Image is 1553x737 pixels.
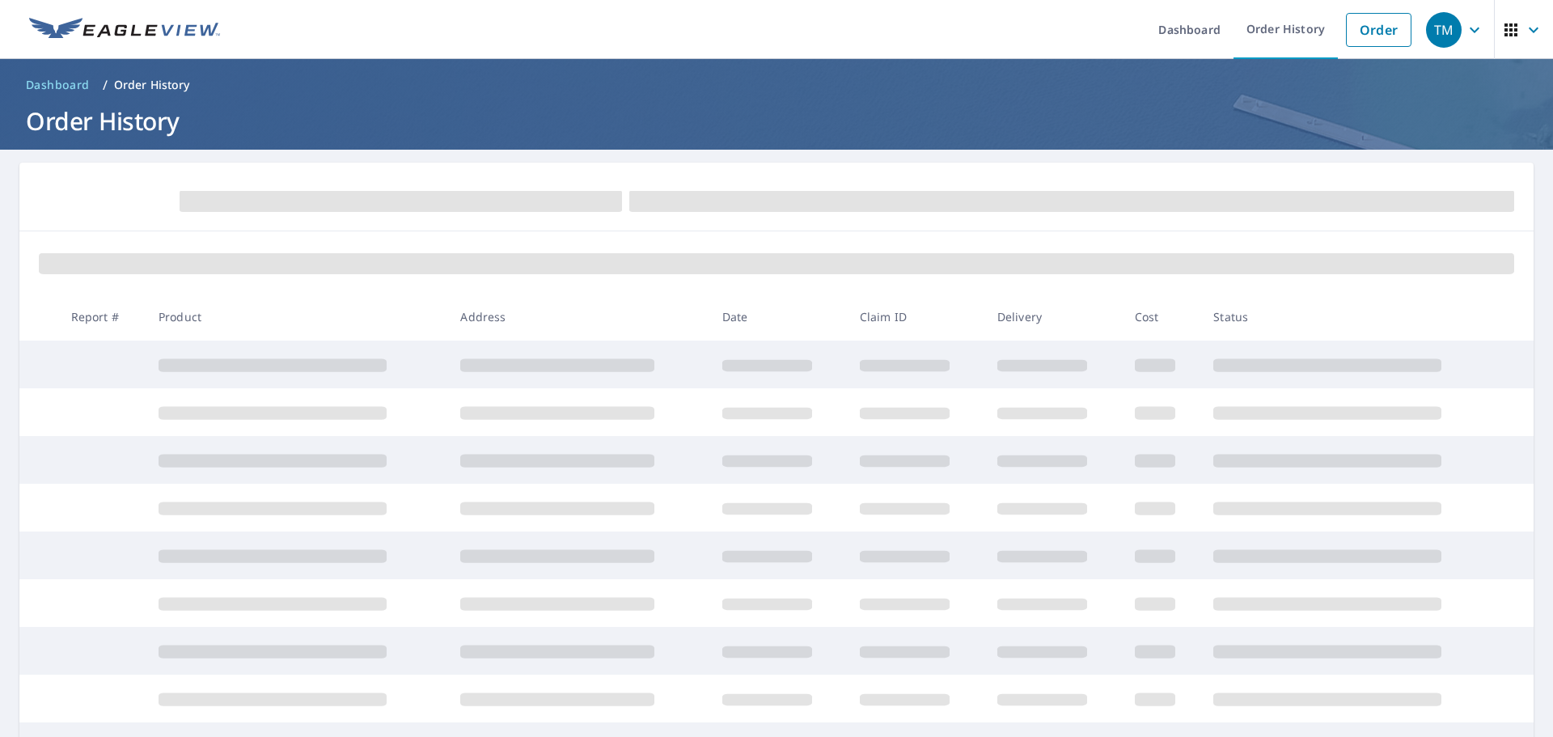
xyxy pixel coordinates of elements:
[1122,293,1201,341] th: Cost
[847,293,984,341] th: Claim ID
[114,77,190,93] p: Order History
[1200,293,1503,341] th: Status
[103,75,108,95] li: /
[19,72,96,98] a: Dashboard
[984,293,1122,341] th: Delivery
[19,72,1534,98] nav: breadcrumb
[1426,12,1462,48] div: TM
[1346,13,1411,47] a: Order
[29,18,220,42] img: EV Logo
[26,77,90,93] span: Dashboard
[146,293,447,341] th: Product
[19,104,1534,138] h1: Order History
[709,293,847,341] th: Date
[447,293,709,341] th: Address
[58,293,146,341] th: Report #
